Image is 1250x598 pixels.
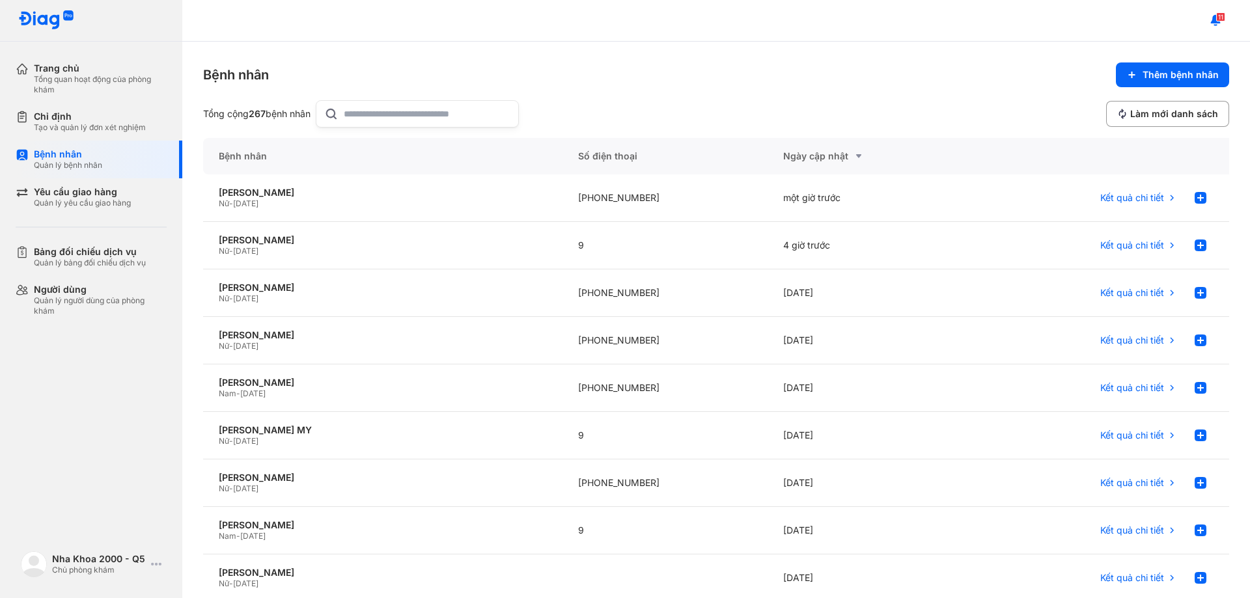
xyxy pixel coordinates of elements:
div: Tổng cộng bệnh nhân [203,108,311,120]
div: [DATE] [768,269,973,317]
span: Kết quả chi tiết [1100,239,1164,251]
div: [PHONE_NUMBER] [562,174,768,222]
div: Quản lý bệnh nhân [34,160,102,170]
img: logo [21,551,47,577]
span: [DATE] [233,578,258,588]
div: [DATE] [768,317,973,364]
div: Quản lý yêu cầu giao hàng [34,198,131,208]
div: 4 giờ trước [768,222,973,269]
div: [PERSON_NAME] [219,519,547,531]
div: Chủ phòng khám [52,565,146,575]
span: Nữ [219,436,229,446]
span: Thêm bệnh nhân [1143,69,1219,81]
span: [DATE] [240,531,266,541]
span: - [229,483,233,493]
div: 9 [562,222,768,269]
div: Quản lý bảng đối chiếu dịch vụ [34,258,146,268]
span: [DATE] [233,246,258,256]
span: - [229,341,233,351]
div: Bệnh nhân [34,148,102,160]
span: Nam [219,531,236,541]
div: [DATE] [768,412,973,459]
div: Chỉ định [34,111,146,122]
div: [PHONE_NUMBER] [562,364,768,412]
span: - [229,578,233,588]
span: Nữ [219,578,229,588]
span: Kết quả chi tiết [1100,334,1164,346]
div: [PERSON_NAME] [219,234,547,246]
div: 9 [562,507,768,554]
div: Yêu cầu giao hàng [34,186,131,198]
span: [DATE] [233,341,258,351]
div: [PERSON_NAME] [219,187,547,198]
span: Làm mới danh sách [1130,108,1218,120]
span: 267 [249,108,266,119]
div: Nha Khoa 2000 - Q5 [52,553,146,565]
button: Thêm bệnh nhân [1116,62,1229,87]
span: Kết quả chi tiết [1100,382,1164,394]
span: Nữ [219,293,229,303]
span: Nam [219,388,236,398]
div: Trang chủ [34,62,167,74]
span: Nữ [219,198,229,208]
span: - [229,198,233,208]
span: Kết quả chi tiết [1100,192,1164,204]
div: 9 [562,412,768,459]
span: Kết quả chi tiết [1100,477,1164,489]
div: [PERSON_NAME] [219,282,547,293]
span: Kết quả chi tiết [1100,524,1164,536]
div: [PHONE_NUMBER] [562,317,768,364]
span: Nữ [219,246,229,256]
div: [DATE] [768,364,973,412]
span: 11 [1216,12,1225,21]
div: [PERSON_NAME] [219,567,547,578]
span: [DATE] [233,198,258,208]
span: Kết quả chi tiết [1100,429,1164,441]
span: Kết quả chi tiết [1100,572,1164,584]
div: Người dùng [34,284,167,295]
span: - [229,436,233,446]
div: [PHONE_NUMBER] [562,269,768,317]
span: - [229,293,233,303]
span: Nữ [219,341,229,351]
div: [PERSON_NAME] [219,472,547,483]
div: Ngày cập nhật [783,148,957,164]
div: một giờ trước [768,174,973,222]
div: [PERSON_NAME] [219,329,547,341]
span: [DATE] [240,388,266,398]
div: [PHONE_NUMBER] [562,459,768,507]
span: [DATE] [233,483,258,493]
img: logo [18,10,74,31]
div: Bệnh nhân [203,138,562,174]
div: [PERSON_NAME] MY [219,424,547,436]
div: Tổng quan hoạt động của phòng khám [34,74,167,95]
span: - [229,246,233,256]
span: - [236,388,240,398]
div: Bảng đối chiếu dịch vụ [34,246,146,258]
div: [PERSON_NAME] [219,377,547,388]
span: Nữ [219,483,229,493]
div: Bệnh nhân [203,66,269,84]
div: Số điện thoại [562,138,768,174]
div: [DATE] [768,459,973,507]
div: [DATE] [768,507,973,554]
div: Quản lý người dùng của phòng khám [34,295,167,316]
span: [DATE] [233,293,258,303]
span: [DATE] [233,436,258,446]
span: Kết quả chi tiết [1100,287,1164,299]
span: - [236,531,240,541]
button: Làm mới danh sách [1106,101,1229,127]
div: Tạo và quản lý đơn xét nghiệm [34,122,146,133]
